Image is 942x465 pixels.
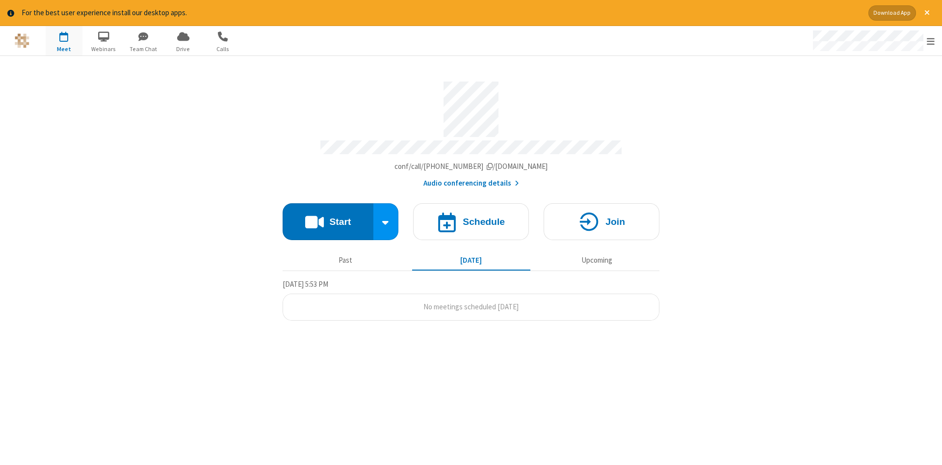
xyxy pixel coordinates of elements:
button: Copy my meeting room linkCopy my meeting room link [394,161,548,172]
button: Download App [868,5,916,21]
span: Meet [46,45,82,54]
button: [DATE] [412,251,530,270]
button: Close alert [919,5,935,21]
span: Drive [165,45,202,54]
button: Start [283,203,373,240]
button: Logo [3,26,40,55]
span: Copy my meeting room link [394,162,548,171]
section: Today's Meetings [283,278,659,321]
span: Team Chat [125,45,162,54]
div: For the best user experience install our desktop apps. [22,7,861,19]
h4: Start [329,217,351,226]
button: Past [287,251,405,270]
button: Upcoming [538,251,656,270]
span: No meetings scheduled [DATE] [423,302,519,311]
h4: Join [605,217,625,226]
section: Account details [283,74,659,189]
span: Calls [205,45,241,54]
img: QA Selenium DO NOT DELETE OR CHANGE [15,33,29,48]
span: [DATE] 5:53 PM [283,279,328,289]
div: Start conference options [373,203,399,240]
div: Open menu [804,26,942,55]
h4: Schedule [463,217,505,226]
button: Join [544,203,659,240]
button: Schedule [413,203,529,240]
span: Webinars [85,45,122,54]
button: Audio conferencing details [423,178,519,189]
